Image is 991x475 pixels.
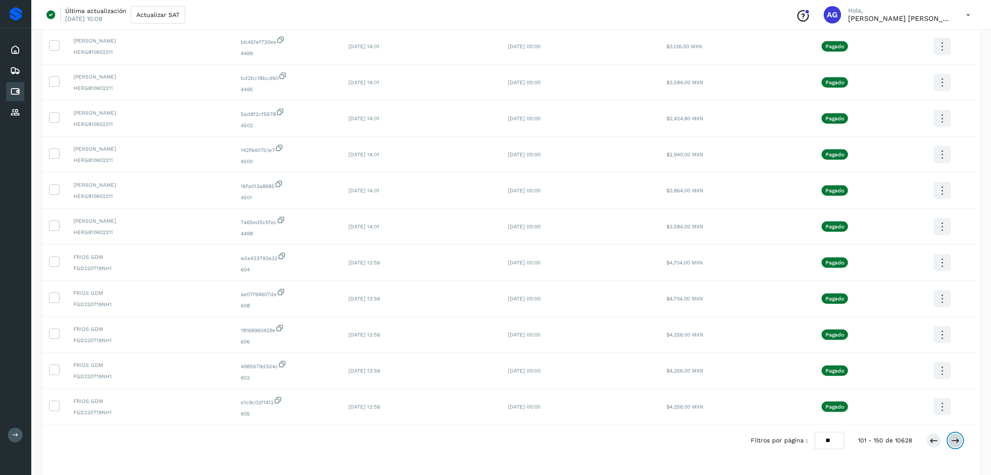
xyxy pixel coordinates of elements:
[858,436,912,445] span: 101 - 150 de 10628
[6,61,24,80] div: Embarques
[241,180,335,190] span: 16fa013a8685
[349,43,380,49] span: [DATE] 14:01
[508,368,540,374] span: [DATE] 00:00
[241,72,335,82] span: bd2bc18bcd60
[73,373,227,380] span: FGD220719NH1
[241,144,335,154] span: 142f6407b1e7
[666,332,703,338] span: $4,256.00 MXN
[848,14,952,23] p: Abigail Gonzalez Leon
[73,228,227,236] span: HERG810602211
[241,374,335,382] span: 603
[73,264,227,272] span: FGD220719NH1
[241,158,335,165] span: 4500
[73,156,227,164] span: HERG810602211
[825,152,844,158] p: Pagado
[825,260,844,266] p: Pagado
[73,84,227,92] span: HERG810602211
[508,188,540,194] span: [DATE] 00:00
[73,397,227,405] span: FRIOS GDM
[65,15,103,23] p: [DATE] 10:08
[349,332,381,338] span: [DATE] 13:56
[6,40,24,59] div: Inicio
[666,404,703,410] span: $4,256.00 MXN
[666,188,703,194] span: $3,864.00 MXN
[349,115,380,122] span: [DATE] 14:01
[241,324,335,334] span: 18168960429e
[73,192,227,200] span: HERG810602211
[508,332,540,338] span: [DATE] 00:00
[73,289,227,297] span: FRIOS GDM
[666,115,703,122] span: $2,424.80 MXN
[73,300,227,308] span: FGD220719NH1
[65,7,126,15] p: Última actualización
[241,230,335,237] span: 4498
[825,332,844,338] p: Pagado
[241,194,335,201] span: 4501
[241,360,335,370] span: 4985679d3d4c
[241,122,335,129] span: 4502
[6,103,24,122] div: Proveedores
[666,152,703,158] span: $2,940.00 MXN
[73,217,227,225] span: [PERSON_NAME]
[73,325,227,333] span: FRIOS GDM
[825,188,844,194] p: Pagado
[73,181,227,189] span: [PERSON_NAME]
[666,224,703,230] span: $3,584.00 MXN
[508,115,540,122] span: [DATE] 00:00
[349,260,381,266] span: [DATE] 13:56
[73,253,227,261] span: FRIOS GDM
[751,436,808,445] span: Filtros por página :
[6,82,24,101] div: Cuentas por pagar
[131,6,185,23] button: Actualizar SAT
[666,296,703,302] span: $4,704.00 MXN
[666,260,703,266] span: $4,704.00 MXN
[73,120,227,128] span: HERG810602211
[241,216,335,226] span: 7a65ed5c5fec
[73,48,227,56] span: HERG810602211
[241,288,335,298] span: ae07f94607de
[508,404,540,410] span: [DATE] 00:00
[349,296,381,302] span: [DATE] 13:56
[825,224,844,230] p: Pagado
[136,12,179,18] span: Actualizar SAT
[349,404,381,410] span: [DATE] 13:56
[825,43,844,49] p: Pagado
[508,260,540,266] span: [DATE] 00:00
[666,368,703,374] span: $4,256.00 MXN
[848,7,952,14] p: Hola,
[241,108,335,118] span: 5ad8f2cf5678
[241,86,335,93] span: 4495
[241,252,335,262] span: eda433792e32
[825,79,844,86] p: Pagado
[73,109,227,117] span: [PERSON_NAME]
[241,36,335,46] span: bb45fef730ee
[825,404,844,410] p: Pagado
[666,79,703,86] span: $3,584.00 MXN
[73,409,227,416] span: FGD220719NH1
[241,396,335,406] span: e1c9c02f1412
[508,43,540,49] span: [DATE] 00:00
[241,266,335,274] span: 604
[825,296,844,302] p: Pagado
[73,37,227,45] span: [PERSON_NAME]
[508,152,540,158] span: [DATE] 00:00
[73,336,227,344] span: FGD220719NH1
[349,152,380,158] span: [DATE] 14:01
[349,224,380,230] span: [DATE] 14:01
[241,410,335,418] span: 605
[825,368,844,374] p: Pagado
[73,73,227,81] span: [PERSON_NAME]
[825,115,844,122] p: Pagado
[666,43,702,49] span: $3,136.00 MXN
[508,79,540,86] span: [DATE] 00:00
[508,224,540,230] span: [DATE] 00:00
[73,361,227,369] span: FRIOS GDM
[241,302,335,310] span: 608
[508,296,540,302] span: [DATE] 00:00
[349,368,381,374] span: [DATE] 13:56
[349,79,380,86] span: [DATE] 14:01
[241,338,335,346] span: 606
[349,188,380,194] span: [DATE] 14:01
[241,49,335,57] span: 4499
[73,145,227,153] span: [PERSON_NAME]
